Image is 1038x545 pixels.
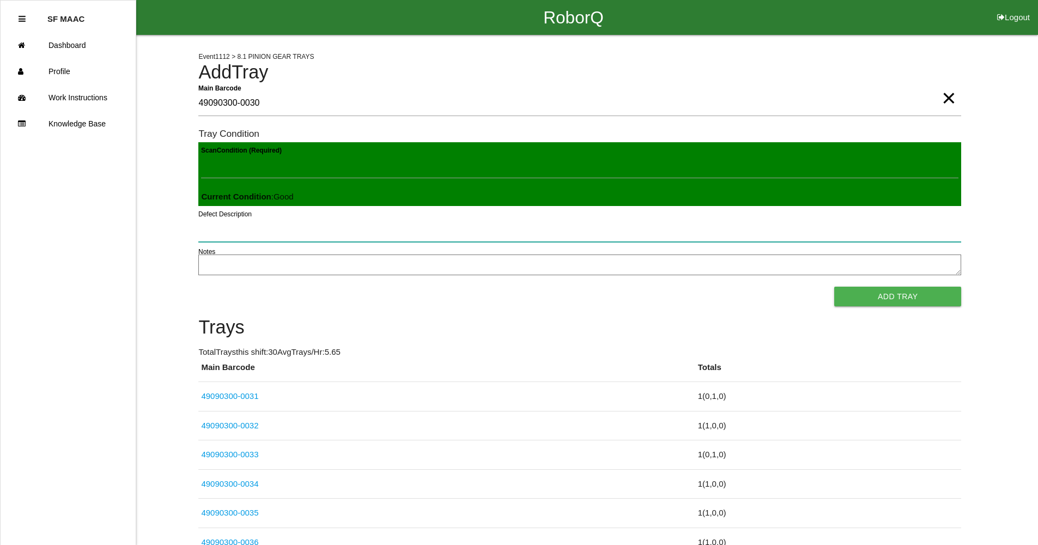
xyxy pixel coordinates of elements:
a: Dashboard [1,32,136,58]
td: 1 ( 1 , 0 , 0 ) [695,499,962,528]
a: Knowledge Base [1,111,136,137]
input: Required [198,91,961,116]
td: 1 ( 0 , 1 , 0 ) [695,440,962,470]
a: 49090300-0035 [201,508,258,517]
a: 49090300-0034 [201,479,258,488]
b: Main Barcode [198,84,241,92]
span: Clear Input [942,76,956,98]
td: 1 ( 1 , 0 , 0 ) [695,469,962,499]
p: Total Trays this shift: 30 Avg Trays /Hr: 5.65 [198,346,961,359]
a: Work Instructions [1,84,136,111]
button: Add Tray [834,287,961,306]
p: SF MAAC [47,6,84,23]
h6: Tray Condition [198,129,961,139]
th: Totals [695,361,962,382]
th: Main Barcode [198,361,695,382]
label: Notes [198,247,215,257]
div: Close [19,6,26,32]
h4: Add Tray [198,62,961,83]
td: 1 ( 0 , 1 , 0 ) [695,382,962,411]
td: 1 ( 1 , 0 , 0 ) [695,411,962,440]
a: 49090300-0031 [201,391,258,401]
h4: Trays [198,317,961,338]
span: Event 1112 > 8.1 PINION GEAR TRAYS [198,53,314,60]
span: : Good [201,192,293,201]
a: 49090300-0032 [201,421,258,430]
a: 49090300-0033 [201,450,258,459]
label: Defect Description [198,209,252,219]
a: Profile [1,58,136,84]
b: Scan Condition (Required) [201,147,282,154]
b: Current Condition [201,192,271,201]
